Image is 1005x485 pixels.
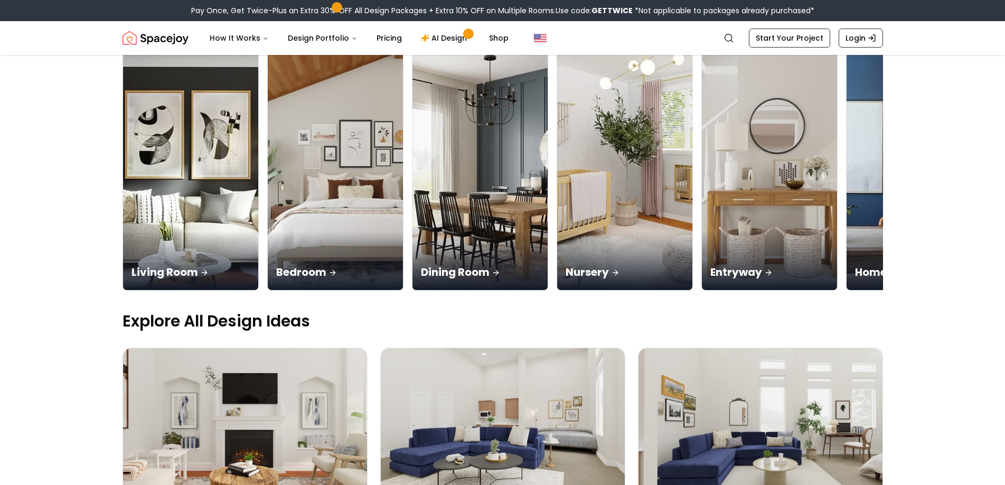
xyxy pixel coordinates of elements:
p: Explore All Design Ideas [123,312,883,331]
img: Entryway [702,51,837,290]
a: AI Design [412,27,478,49]
button: How It Works [201,27,277,49]
a: Dining RoomDining Room [412,51,548,291]
p: Dining Room [421,265,539,279]
img: United States [534,32,547,44]
img: Dining Room [412,51,548,290]
a: NurseryNursery [557,51,693,291]
a: Spacejoy [123,27,189,49]
a: Pricing [368,27,410,49]
img: Bedroom [268,51,403,290]
a: Shop [481,27,517,49]
a: BedroomBedroom [267,51,403,291]
div: Pay Once, Get Twice-Plus an Extra 30% OFF All Design Packages + Extra 10% OFF on Multiple Rooms. [191,5,814,16]
img: Home Office [847,51,982,290]
p: Entryway [710,265,829,279]
a: Login [839,29,883,48]
span: Use code: [556,5,633,16]
p: Home Office [855,265,973,279]
button: Design Portfolio [279,27,366,49]
p: Bedroom [276,265,395,279]
img: Nursery [557,51,692,290]
img: Spacejoy Logo [123,27,189,49]
nav: Main [201,27,517,49]
span: *Not applicable to packages already purchased* [633,5,814,16]
a: EntrywayEntryway [701,51,838,291]
a: Living RoomLiving Room [123,51,259,291]
b: GETTWICE [591,5,633,16]
p: Living Room [132,265,250,279]
nav: Global [123,21,883,55]
a: Home OfficeHome Office [846,51,982,291]
img: Living Room [123,51,258,290]
a: Start Your Project [749,29,830,48]
p: Nursery [566,265,684,279]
